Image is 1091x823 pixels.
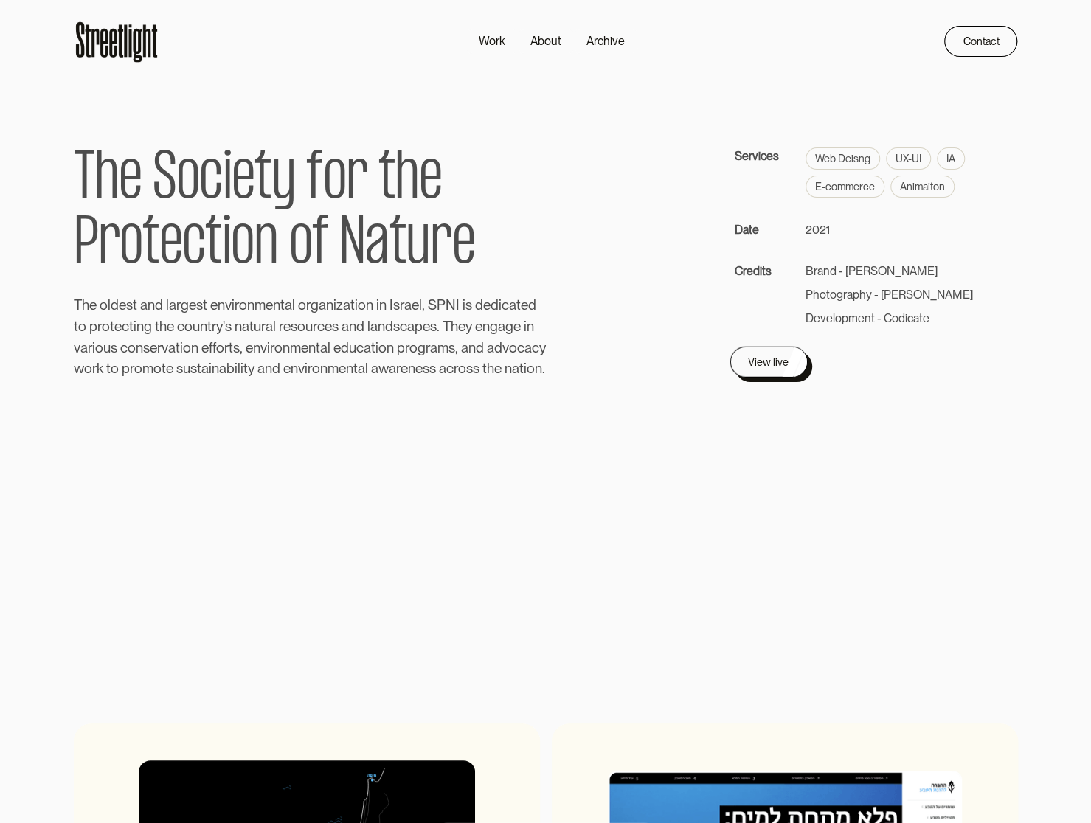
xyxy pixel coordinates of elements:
span: y [271,147,296,212]
span: t [162,358,166,380]
span: n [468,338,476,359]
span: o [95,338,103,359]
span: o [183,338,191,359]
span: a [266,316,273,338]
span: n [148,295,155,316]
span: e [283,358,291,380]
span: i [463,295,465,316]
span: d [494,338,502,359]
span: d [475,295,483,316]
span: n [235,316,242,338]
span: t [229,338,233,359]
span: d [476,338,484,359]
span: p [397,338,405,359]
span: y [465,316,472,338]
span: r [130,358,134,380]
span: t [243,358,248,380]
span: S [153,147,176,212]
span: s [176,358,183,380]
span: t [74,316,78,338]
span: a [169,295,176,316]
span: t [350,295,355,316]
span: i [240,358,243,380]
span: n [366,295,373,316]
span: n [387,338,394,359]
span: a [407,316,415,338]
span: o [84,358,92,380]
span: n [291,358,298,380]
span: , [422,295,425,316]
span: t [176,338,180,359]
span: a [365,212,389,277]
span: g [144,316,152,338]
strong: Credits [735,264,772,278]
span: T [74,147,94,212]
span: o [323,147,346,212]
span: l [419,295,422,316]
span: t [203,295,207,316]
span: f [212,338,216,359]
span: n [346,358,353,380]
span: e [423,316,430,338]
div: IA [937,147,965,170]
span: c [182,212,205,277]
span: t [205,212,221,277]
span: s [126,295,133,316]
span: o [111,358,119,380]
span: n [191,338,198,359]
div: Work [479,32,505,50]
span: h [94,147,119,212]
span: e [483,295,491,316]
span: s [143,338,150,359]
span: p [89,316,97,338]
span: l [292,295,295,316]
span: e [301,338,308,359]
span: e [521,295,528,316]
span: r [308,358,312,380]
span: r [279,316,283,338]
span: l [108,295,111,316]
strong: Date [735,223,759,237]
span: l [328,338,330,359]
span: r [235,295,239,316]
span: f [306,147,322,212]
span: N [446,295,456,316]
span: i [376,295,379,316]
span: o [184,316,193,338]
span: e [114,316,122,338]
span: n [378,316,385,338]
span: n [253,338,260,359]
span: a [404,295,412,316]
p: Brand - [PERSON_NAME] [806,263,938,280]
span: n [247,295,254,316]
span: v [298,358,305,380]
span: n [320,358,328,380]
span: c [120,338,128,359]
span: u [254,316,261,338]
span: i [232,295,235,316]
a: Archive [574,29,637,54]
span: r [270,338,274,359]
span: r [88,338,92,359]
span: a [319,295,326,316]
span: i [209,358,212,380]
span: w [74,358,84,380]
span: s [196,295,203,316]
span: p [415,316,423,338]
span: a [257,358,265,380]
span: t [142,212,159,277]
span: a [320,338,328,359]
span: r [97,316,102,338]
span: k [97,358,103,380]
span: o [134,358,142,380]
span: b [226,358,235,380]
span: o [298,295,306,316]
span: i [235,358,238,380]
span: e [325,316,332,338]
span: n [527,316,534,338]
span: S [428,295,437,316]
span: a [80,338,88,359]
span: h [395,147,419,212]
span: I [456,295,460,316]
div: Archive [586,32,625,50]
